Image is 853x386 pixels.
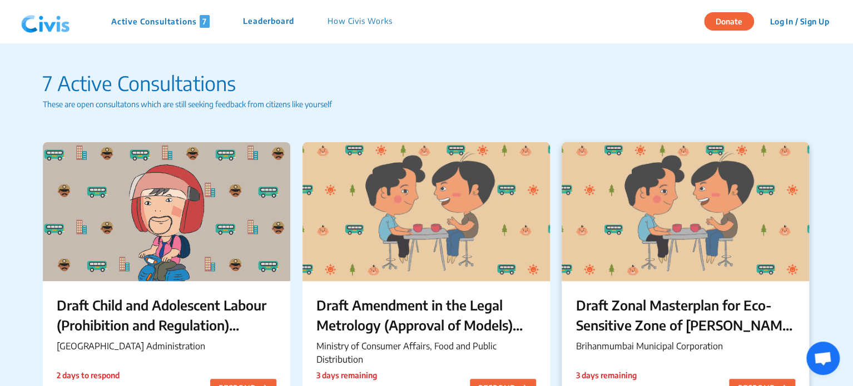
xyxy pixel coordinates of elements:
[43,98,811,110] p: These are open consultatons which are still seeking feedback from citizens like yourself
[316,369,383,381] p: 3 days remaining
[806,342,840,375] div: Open chat
[57,369,120,381] p: 2 days to respond
[328,15,393,28] p: How Civis Works
[200,15,210,28] span: 7
[576,369,637,381] p: 3 days remaining
[762,13,836,30] button: Log In / Sign Up
[43,68,811,98] p: 7 Active Consultations
[704,12,754,31] button: Donate
[17,5,75,38] img: navlogo.png
[704,15,762,26] a: Donate
[576,339,795,353] p: Brihanmumbai Municipal Corporation
[316,295,536,335] p: Draft Amendment in the Legal Metrology (Approval of Models) Rules, 2011
[576,295,795,335] p: Draft Zonal Masterplan for Eco- Sensitive Zone of [PERSON_NAME][GEOGRAPHIC_DATA]
[316,339,536,366] p: Ministry of Consumer Affairs, Food and Public Distribution
[57,339,276,353] p: [GEOGRAPHIC_DATA] Administration
[243,15,294,28] p: Leaderboard
[111,15,210,28] p: Active Consultations
[57,295,276,335] p: Draft Child and Adolescent Labour (Prohibition and Regulation) Chandigarh Rules, 2025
